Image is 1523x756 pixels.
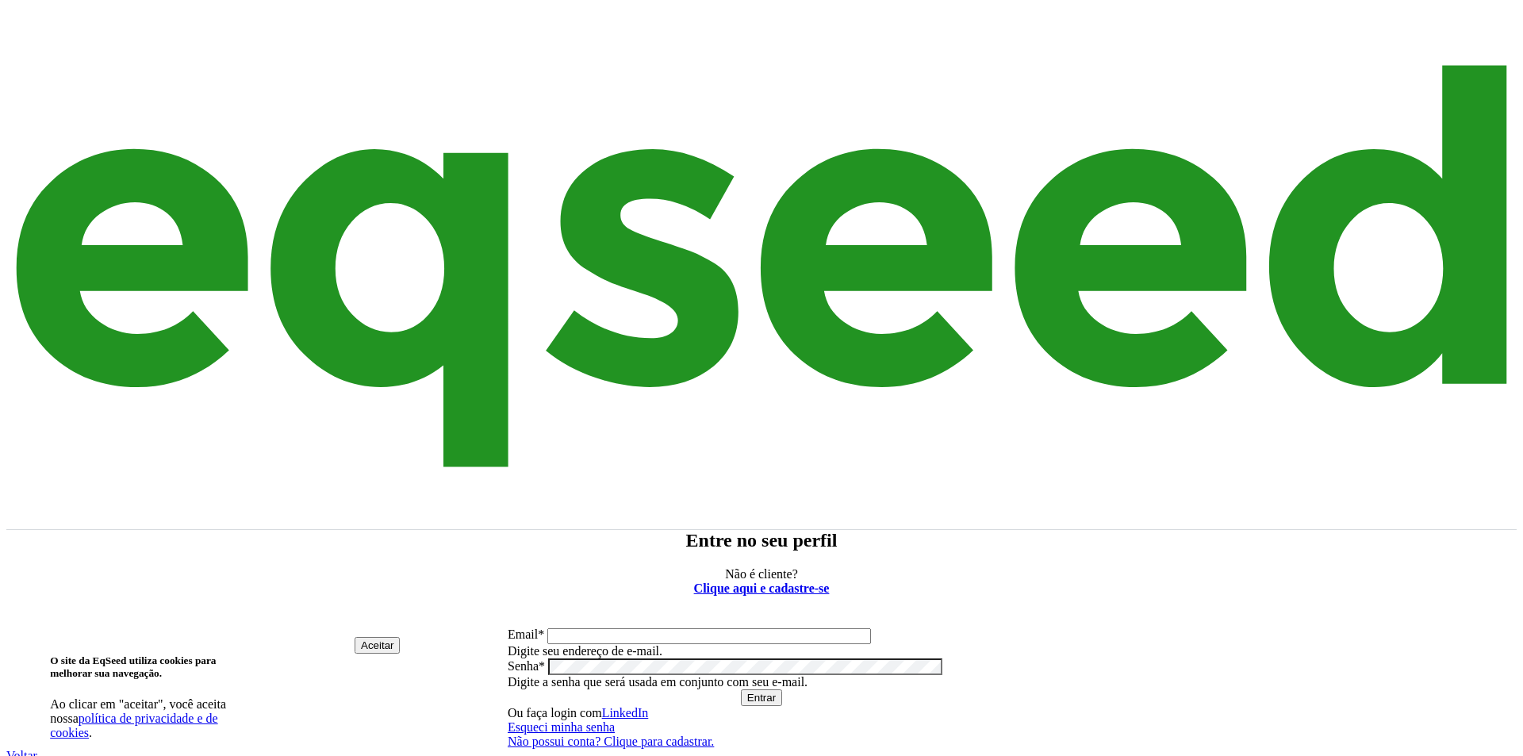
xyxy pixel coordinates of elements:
button: Aceitar [355,637,400,654]
span: Este campo é obrigatório. [538,627,544,641]
p: Não é cliente? [6,567,1517,596]
p: Ao clicar em "aceitar", você aceita nossa . [50,697,260,740]
div: Ou faça login com [508,706,1015,720]
button: Entrar [741,689,782,706]
label: Email [508,627,544,641]
a: Clique aqui e cadastre-se [694,581,830,595]
a: política de privacidade e de cookies [50,712,217,739]
div: Digite seu endereço de e-mail. [508,644,1015,658]
img: EqSeed Logo [6,14,1517,518]
div: Digite a senha que será usada em conjunto com seu e-mail. [508,675,1015,689]
span: Este campo é obrigatório. [539,659,545,673]
a: Não possui conta? Clique para cadastrar. [508,735,714,748]
label: Senha [508,659,545,673]
a: LinkedIn [602,706,649,720]
a: Esqueci minha senha [508,720,615,734]
h5: O site da EqSeed utiliza cookies para melhorar sua navegação. [50,654,260,680]
h2: Entre no seu perfil [6,530,1517,551]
